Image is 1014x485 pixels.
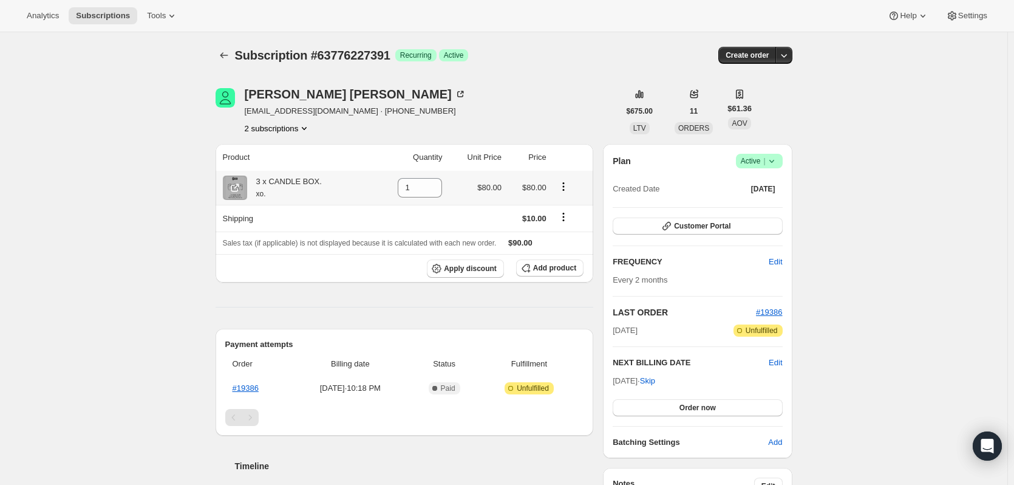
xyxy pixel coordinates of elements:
[613,155,631,167] h2: Plan
[400,50,432,60] span: Recurring
[505,144,550,171] th: Price
[744,181,783,198] button: [DATE]
[619,103,660,120] button: $675.00
[216,144,373,171] th: Product
[235,49,390,62] span: Subscription #63776227391
[441,384,455,393] span: Paid
[508,238,533,247] span: $90.00
[19,7,66,24] button: Analytics
[761,252,789,272] button: Edit
[761,433,789,452] button: Add
[444,50,464,60] span: Active
[554,210,573,224] button: Shipping actions
[477,183,502,192] span: $80.00
[216,47,233,64] button: Subscriptions
[726,50,769,60] span: Create order
[613,399,782,416] button: Order now
[732,119,747,128] span: AOV
[223,176,247,200] img: product img
[756,306,782,318] button: #19386
[958,11,987,21] span: Settings
[223,239,497,247] span: Sales tax (if applicable) is not displayed because it is calculated with each new order.
[444,264,497,273] span: Apply discount
[769,256,782,268] span: Edit
[533,263,576,273] span: Add product
[235,460,594,472] h2: Timeline
[613,436,768,449] h6: Batching Settings
[140,7,185,24] button: Tools
[216,88,235,108] span: Bettina Murphy
[613,306,756,318] h2: LAST ORDER
[427,260,504,278] button: Apply discount
[482,358,576,370] span: Fulfillment
[76,11,130,21] span: Subscriptions
[613,183,659,195] span: Created Date
[517,384,549,393] span: Unfulfilled
[633,124,646,132] span: LTV
[247,176,322,200] div: 3 x CANDLE BOX.
[756,308,782,317] a: #19386
[256,190,266,198] small: xo.
[718,47,776,64] button: Create order
[294,382,406,394] span: [DATE] · 10:18 PM
[613,256,769,268] h2: FREQUENCY
[741,155,778,167] span: Active
[751,184,775,194] span: [DATE]
[613,325,638,337] span: [DATE]
[613,275,667,284] span: Every 2 months
[245,105,466,117] span: [EMAIL_ADDRESS][DOMAIN_NAME] · [PHONE_NUMBER]
[678,124,709,132] span: ORDERS
[522,183,546,192] span: $80.00
[225,339,584,351] h2: Payment attempts
[973,432,1002,461] div: Open Intercom Messenger
[516,260,584,277] button: Add product
[216,205,373,232] th: Shipping
[147,11,166,21] span: Tools
[690,106,698,116] span: 11
[727,103,752,115] span: $61.36
[613,218,782,235] button: Customer Portal
[522,214,546,223] span: $10.00
[613,357,769,369] h2: NEXT BILLING DATE
[225,351,291,377] th: Order
[679,403,716,413] span: Order now
[446,144,505,171] th: Unit Price
[939,7,995,24] button: Settings
[763,156,765,166] span: |
[674,221,730,231] span: Customer Portal
[613,376,655,385] span: [DATE] ·
[372,144,446,171] th: Quantity
[746,326,778,335] span: Unfulfilled
[225,409,584,426] nav: Pagination
[627,106,653,116] span: $675.00
[245,122,311,134] button: Product actions
[245,88,466,100] div: [PERSON_NAME] [PERSON_NAME]
[413,358,474,370] span: Status
[233,384,259,393] a: #19386
[769,357,782,369] button: Edit
[554,180,573,193] button: Product actions
[880,7,936,24] button: Help
[294,358,406,370] span: Billing date
[682,103,705,120] button: 11
[900,11,916,21] span: Help
[633,371,662,391] button: Skip
[768,436,782,449] span: Add
[640,375,655,387] span: Skip
[69,7,137,24] button: Subscriptions
[27,11,59,21] span: Analytics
